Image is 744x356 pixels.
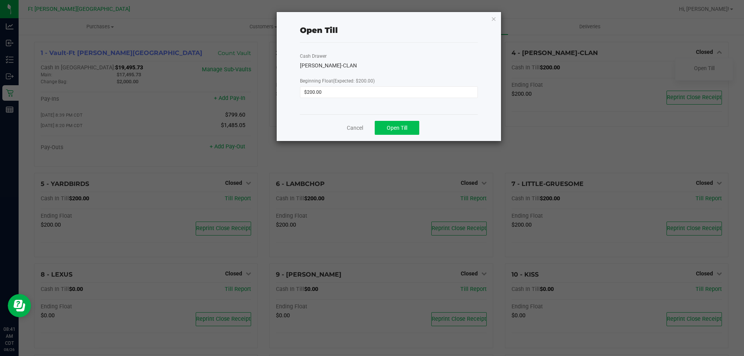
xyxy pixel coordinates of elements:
[387,125,407,131] span: Open Till
[300,53,327,60] label: Cash Drawer
[300,78,375,84] span: Beginning Float
[8,294,31,317] iframe: Resource center
[300,24,338,36] div: Open Till
[347,124,363,132] a: Cancel
[300,62,478,70] div: [PERSON_NAME]-CLAN
[333,78,375,84] span: (Expected: $200.00)
[375,121,419,135] button: Open Till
